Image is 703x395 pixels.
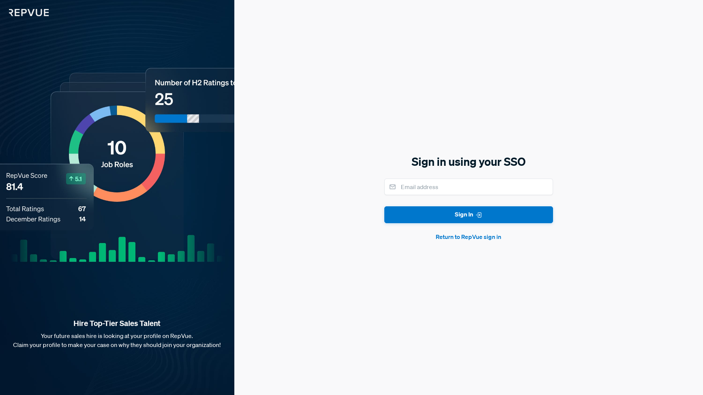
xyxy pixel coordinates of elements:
input: Email address [384,179,553,195]
button: Sign In [384,206,553,223]
strong: Hire Top-Tier Sales Talent [12,318,222,328]
button: Return to RepVue sign in [384,232,553,241]
h5: Sign in using your SSO [384,154,553,170]
p: Your future sales hire is looking at your profile on RepVue. Claim your profile to make your case... [12,331,222,349]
